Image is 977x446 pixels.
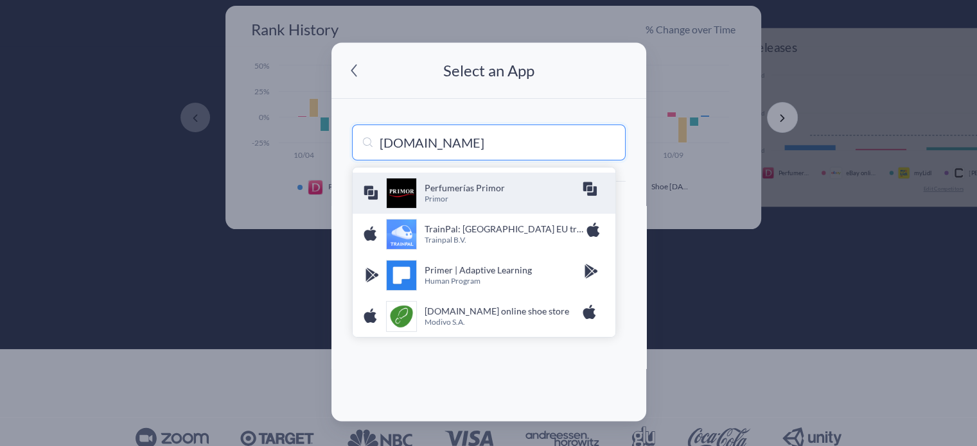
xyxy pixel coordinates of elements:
div: Primer | Adaptive Learning [386,261,417,291]
p: Modivo S.A. [425,318,582,329]
img: Primer | Adaptive Learning icon [386,261,417,291]
div: Perfumerías Primor [386,178,417,209]
p: Human Program [425,277,582,287]
a: TrainPal: UK& EU train tickets iconTrainPal: [GEOGRAPHIC_DATA] EU train ticketsTrainpal B.V. [353,214,615,255]
p: Trainpal B.V. [425,236,586,246]
p: Primor [425,194,582,205]
h4: Perfumerías Primor [425,182,582,194]
h4: [DOMAIN_NAME] online shoe store [425,305,582,318]
ul: menu-options [352,167,616,338]
a: Perfumerías Primor iconPerfumerías PrimorPrimor [353,173,615,214]
h4: Primer | Adaptive Learning [425,264,582,277]
img: efootwear.eu online shoe store icon [386,302,417,332]
img: Perfumerías Primor icon [386,178,417,209]
div: TrainPal: UK& EU train tickets [386,219,417,250]
input: Search for an app [352,125,626,161]
div: efootwear.eu online shoe store [386,302,417,332]
h4: TrainPal: [GEOGRAPHIC_DATA] EU train tickets [425,223,586,236]
a: efootwear.eu online shoe store icon[DOMAIN_NAME] online shoe storeModivo S.A. [353,296,615,338]
p: Select an App [443,62,534,79]
a: Primer | Adaptive Learning iconPrimer | Adaptive LearningHuman Program [353,255,615,296]
img: TrainPal: UK& EU train tickets icon [386,219,417,250]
